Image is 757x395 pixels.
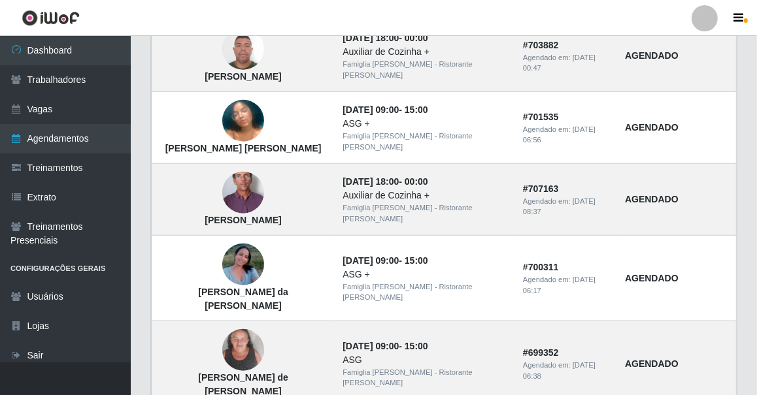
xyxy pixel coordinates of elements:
strong: # 703882 [523,40,559,50]
img: Juliani Cristina Fidelis da Silva [222,84,264,159]
img: Luciano da Silva [222,22,264,78]
div: ASG [343,353,507,367]
strong: [PERSON_NAME] [205,71,281,82]
img: Ivanira marques da Silva Santos [222,237,264,292]
strong: # 701535 [523,112,559,122]
time: 00:00 [405,33,428,43]
div: Agendado em: [523,274,609,296]
div: Agendado em: [523,52,609,74]
strong: AGENDADO [625,358,679,369]
strong: - [343,104,428,115]
time: [DATE] 06:17 [523,276,596,294]
strong: [PERSON_NAME] da [PERSON_NAME] [198,287,288,311]
div: Famiglia [PERSON_NAME] - Ristorante [PERSON_NAME] [343,281,507,304]
time: 00:00 [405,176,428,187]
time: [DATE] 09:00 [343,104,399,115]
div: ASG + [343,268,507,281]
strong: AGENDADO [625,273,679,283]
time: [DATE] 18:00 [343,176,399,187]
strong: AGENDADO [625,50,679,61]
div: ASG + [343,117,507,131]
div: Agendado em: [523,196,609,218]
strong: - [343,33,428,43]
time: 15:00 [405,104,428,115]
strong: - [343,176,428,187]
div: Famiglia [PERSON_NAME] - Ristorante [PERSON_NAME] [343,131,507,153]
strong: - [343,255,428,266]
strong: - [343,341,428,351]
div: Auxiliar de Cozinha + [343,45,507,59]
img: CoreUI Logo [22,10,80,26]
time: 15:00 [405,255,428,266]
div: Famiglia [PERSON_NAME] - Ristorante [PERSON_NAME] [343,59,507,81]
time: [DATE] 06:38 [523,361,596,380]
div: Agendado em: [523,124,609,146]
time: [DATE] 18:00 [343,33,399,43]
strong: AGENDADO [625,194,679,204]
div: Auxiliar de Cozinha + [343,189,507,202]
img: Maria de Fátima da Silva [222,323,264,378]
strong: # 707163 [523,183,559,194]
strong: # 700311 [523,262,559,272]
strong: AGENDADO [625,122,679,133]
strong: [PERSON_NAME] [PERSON_NAME] [165,143,322,153]
time: 15:00 [405,341,428,351]
strong: [PERSON_NAME] [205,215,281,225]
div: Famiglia [PERSON_NAME] - Ristorante [PERSON_NAME] [343,202,507,225]
time: [DATE] 09:00 [343,341,399,351]
div: Agendado em: [523,360,609,382]
div: Famiglia [PERSON_NAME] - Ristorante [PERSON_NAME] [343,367,507,389]
strong: # 699352 [523,347,559,358]
time: [DATE] 09:00 [343,255,399,266]
img: Jonas Batista Porpino [222,150,264,236]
